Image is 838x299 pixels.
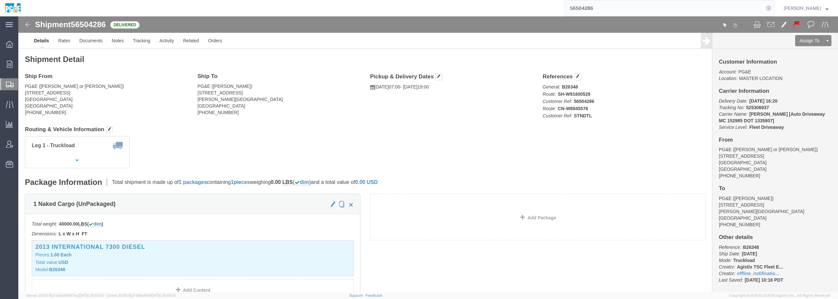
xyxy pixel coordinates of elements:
[366,293,382,297] a: Feedback
[349,293,366,297] a: Support
[107,293,176,297] span: Client: 2025.18.0-198a450
[78,293,104,297] span: [DATE] 10:10:00
[784,5,821,12] span: Wendy Hetrick
[783,4,829,12] button: [PERSON_NAME]
[150,293,176,297] span: [DATE] 10:06:13
[18,16,838,292] iframe: FS Legacy Container
[26,293,104,297] span: Server: 2025.18.0-a0edd1917ac
[565,0,764,16] input: Search for shipment number, reference number
[5,3,21,13] img: logo
[729,293,830,298] span: Copyright © [DATE]-[DATE] Agistix Inc., All Rights Reserved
